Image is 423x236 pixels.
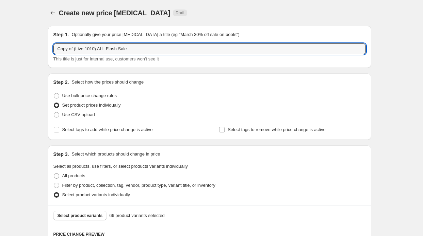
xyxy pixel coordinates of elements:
[62,173,85,178] span: All products
[71,151,160,158] p: Select which products should change in price
[62,93,117,98] span: Use bulk price change rules
[53,211,107,220] button: Select product variants
[58,213,103,218] span: Select product variants
[62,183,215,188] span: Filter by product, collection, tag, vendor, product type, variant title, or inventory
[62,192,130,197] span: Select product variants individually
[62,127,153,132] span: Select tags to add while price change is active
[53,31,69,38] h2: Step 1.
[53,56,159,61] span: This title is just for internal use, customers won't see it
[53,151,69,158] h2: Step 3.
[53,43,366,54] input: 30% off holiday sale
[48,8,58,18] button: Price change jobs
[228,127,326,132] span: Select tags to remove while price change is active
[62,103,121,108] span: Set product prices individually
[71,31,239,38] p: Optionally give your price [MEDICAL_DATA] a title (eg "March 30% off sale on boots")
[71,79,144,86] p: Select how the prices should change
[109,212,165,219] span: 66 product variants selected
[176,10,184,16] span: Draft
[53,164,188,169] span: Select all products, use filters, or select products variants individually
[62,112,95,117] span: Use CSV upload
[59,9,170,17] span: Create new price [MEDICAL_DATA]
[53,79,69,86] h2: Step 2.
